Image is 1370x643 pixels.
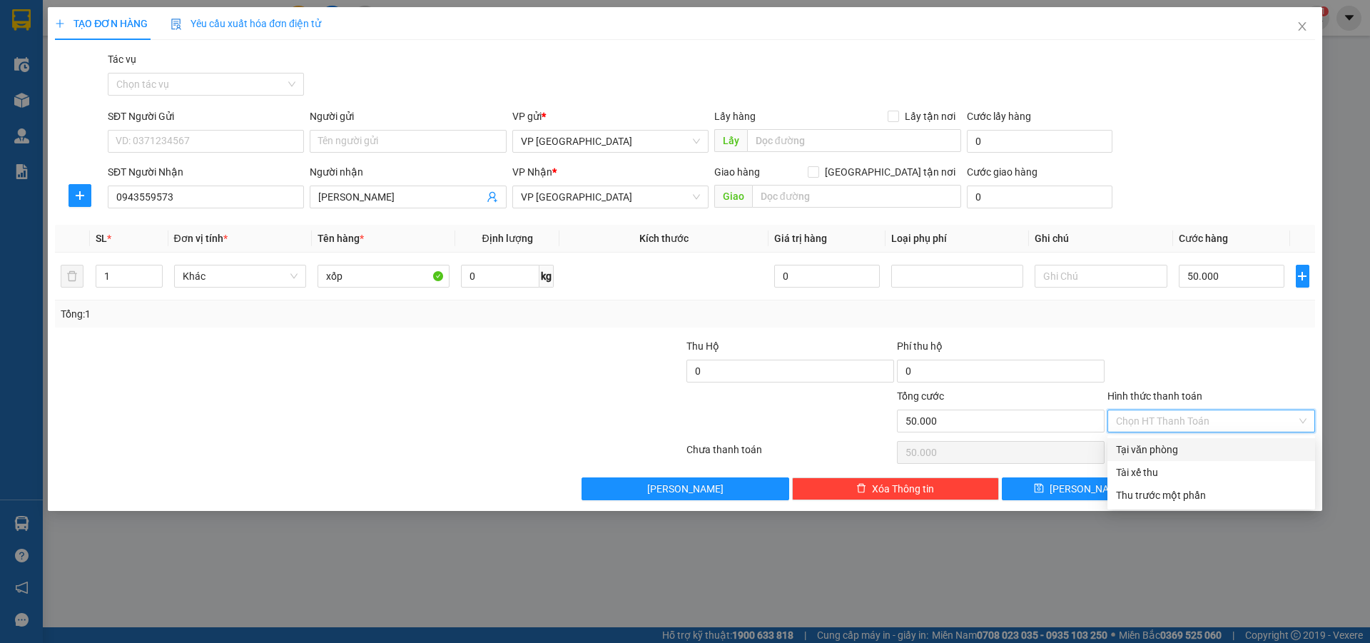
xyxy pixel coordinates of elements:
div: Người nhận [310,164,506,180]
span: Giao [714,185,752,208]
span: Cước hàng [1179,233,1228,244]
span: Tên hàng [318,233,364,244]
span: Kích thước [639,233,689,244]
span: close [1297,21,1308,32]
span: [PERSON_NAME] [1050,481,1126,497]
span: Lấy [714,129,747,152]
span: user-add [487,191,498,203]
button: delete [61,265,83,288]
div: Tại văn phòng [1116,442,1306,457]
span: plus [55,19,65,29]
span: SL [96,233,107,244]
button: deleteXóa Thông tin [792,477,1000,500]
span: Xóa Thông tin [872,481,934,497]
span: Thu Hộ [686,340,719,352]
span: VP Đà Nẵng [521,186,700,208]
div: Tổng: 1 [61,306,529,322]
input: Dọc đường [747,129,961,152]
div: Phí thu hộ [897,338,1105,360]
span: TẠO ĐƠN HÀNG [55,18,148,29]
label: Cước lấy hàng [967,111,1031,122]
span: VP Nhận [512,166,552,178]
span: Tổng cước [897,390,944,402]
img: icon [171,19,182,30]
button: plus [68,184,91,207]
span: kg [539,265,554,288]
span: Lấy hàng [714,111,756,122]
span: Yêu cầu xuất hóa đơn điện tử [171,18,321,29]
div: SĐT Người Nhận [108,164,304,180]
div: Tài xế thu [1116,465,1306,480]
th: Ghi chú [1029,225,1172,253]
div: Thu trước một phần [1116,487,1306,503]
div: Người gửi [310,108,506,124]
span: plus [69,190,91,201]
button: Close [1282,7,1322,47]
input: Ghi Chú [1035,265,1167,288]
div: VP gửi [512,108,709,124]
button: [PERSON_NAME] [582,477,789,500]
label: Hình thức thanh toán [1107,390,1202,402]
div: Chưa thanh toán [685,442,895,467]
button: save[PERSON_NAME] [1002,477,1157,500]
span: VP Can Lộc [521,131,700,152]
input: Cước giao hàng [967,186,1112,208]
input: VD: Bàn, Ghế [318,265,450,288]
label: Tác vụ [108,54,136,65]
span: Giao hàng [714,166,760,178]
span: delete [856,483,866,495]
input: 0 [774,265,881,288]
label: Cước giao hàng [967,166,1037,178]
span: Lấy tận nơi [899,108,961,124]
span: Định lượng [482,233,532,244]
th: Loại phụ phí [886,225,1029,253]
span: Giá trị hàng [774,233,827,244]
span: Đơn vị tính [174,233,228,244]
span: [PERSON_NAME] [647,481,724,497]
span: [GEOGRAPHIC_DATA] tận nơi [819,164,961,180]
input: Dọc đường [752,185,961,208]
span: save [1034,483,1044,495]
span: Khác [183,265,298,287]
input: Cước lấy hàng [967,130,1112,153]
span: plus [1297,270,1309,282]
div: SĐT Người Gửi [108,108,304,124]
button: plus [1296,265,1309,288]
